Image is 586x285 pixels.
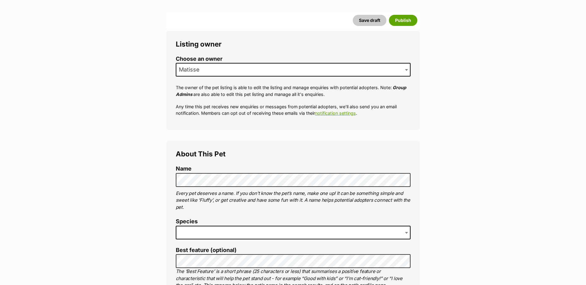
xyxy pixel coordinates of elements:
[353,15,386,26] button: Save draft
[176,218,411,225] label: Species
[176,103,411,117] p: Any time this pet receives new enquiries or messages from potential adopters, we'll also send you...
[176,40,221,48] span: Listing owner
[389,15,417,26] button: Publish
[176,84,411,97] p: The owner of the pet listing is able to edit the listing and manage enquiries with potential adop...
[176,190,411,211] p: Every pet deserves a name. If you don’t know the pet’s name, make one up! It can be something sim...
[176,150,226,158] span: About This Pet
[315,110,356,116] a: notification settings
[176,85,406,97] em: Group Admins
[176,63,411,76] span: Matisse
[176,247,411,254] label: Best feature (optional)
[176,65,206,74] span: Matisse
[176,166,411,172] label: Name
[176,56,411,62] label: Choose an owner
